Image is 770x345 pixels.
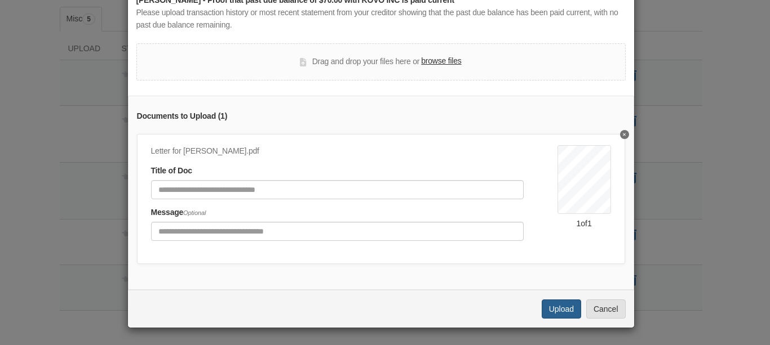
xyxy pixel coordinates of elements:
[151,222,524,241] input: Include any comments on this document
[586,299,626,319] button: Cancel
[542,299,581,319] button: Upload
[421,55,461,68] label: browse files
[300,55,461,69] div: Drag and drop your files here or
[151,207,206,219] label: Message
[620,130,629,139] button: Delete undefined
[136,7,626,32] div: Please upload transaction history or most recent statement from your creditor showing that the pa...
[151,180,524,199] input: Document Title
[151,145,524,158] div: Letter for [PERSON_NAME].pdf
[151,165,192,177] label: Title of Doc
[137,110,625,123] div: Documents to Upload ( 1 )
[557,218,611,229] div: 1 of 1
[183,209,206,216] span: Optional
